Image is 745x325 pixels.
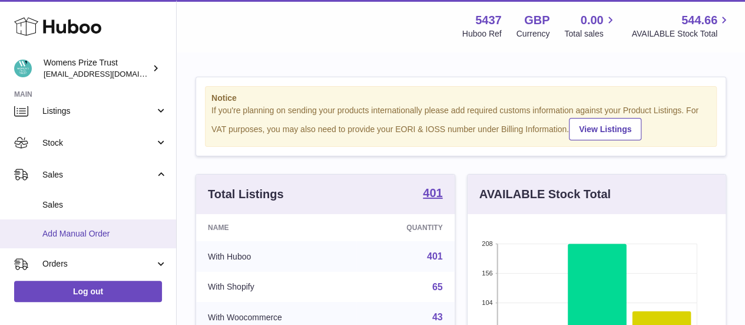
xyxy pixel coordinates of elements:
span: 0.00 [581,12,604,28]
div: Currency [516,28,550,40]
a: 0.00 Total sales [564,12,617,40]
span: Listings [42,106,155,117]
strong: GBP [524,12,549,28]
a: 544.66 AVAILABLE Stock Total [631,12,731,40]
span: 544.66 [681,12,717,28]
a: Log out [14,281,162,302]
span: Total sales [564,28,617,40]
a: View Listings [569,118,641,140]
td: With Shopify [196,272,356,303]
span: [EMAIL_ADDRESS][DOMAIN_NAME] [44,69,173,78]
td: With Huboo [196,241,356,272]
span: AVAILABLE Stock Total [631,28,731,40]
a: 401 [423,187,442,201]
img: info@womensprizeforfiction.co.uk [14,60,32,77]
text: 104 [482,299,492,306]
span: Orders [42,258,155,270]
h3: Total Listings [208,186,284,202]
strong: 5437 [475,12,502,28]
span: Sales [42,199,167,211]
div: If you're planning on sending your products internationally please add required customs informati... [211,105,710,140]
strong: Notice [211,93,710,104]
text: 208 [482,240,492,247]
th: Quantity [356,214,454,241]
h3: AVAILABLE Stock Total [479,186,611,202]
text: 156 [482,270,492,277]
div: Huboo Ref [462,28,502,40]
a: 65 [432,282,443,292]
span: Add Manual Order [42,228,167,239]
div: Womens Prize Trust [44,57,150,80]
span: Sales [42,169,155,180]
strong: 401 [423,187,442,199]
a: 43 [432,312,443,322]
a: 401 [427,251,443,261]
span: Stock [42,137,155,149]
th: Name [196,214,356,241]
